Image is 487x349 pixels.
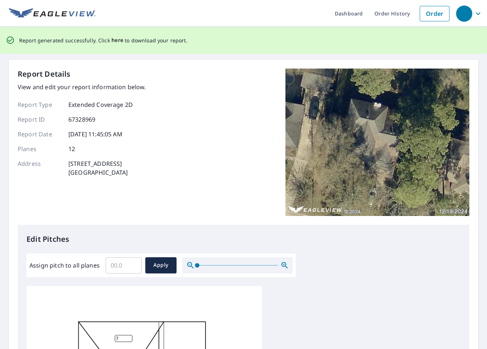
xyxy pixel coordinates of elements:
[18,100,62,109] p: Report Type
[26,234,461,245] p: Edit Pitches
[285,69,469,216] img: Top image
[68,130,122,139] p: [DATE] 11:45:05 AM
[151,261,171,270] span: Apply
[18,130,62,139] p: Report Date
[18,115,62,124] p: Report ID
[111,36,124,45] button: here
[68,115,95,124] p: 67328969
[420,6,449,21] a: Order
[145,257,177,273] button: Apply
[68,100,133,109] p: Extended Coverage 2D
[9,8,96,19] img: EV Logo
[106,255,142,276] input: 00.0
[19,36,188,45] p: Report generated successfully. Click to download your report.
[68,159,128,177] p: [STREET_ADDRESS] [GEOGRAPHIC_DATA]
[18,159,62,177] p: Address
[68,144,75,153] p: 12
[18,83,146,91] p: View and edit your report information below.
[18,144,62,153] p: Planes
[29,261,100,270] label: Assign pitch to all planes
[18,69,71,80] p: Report Details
